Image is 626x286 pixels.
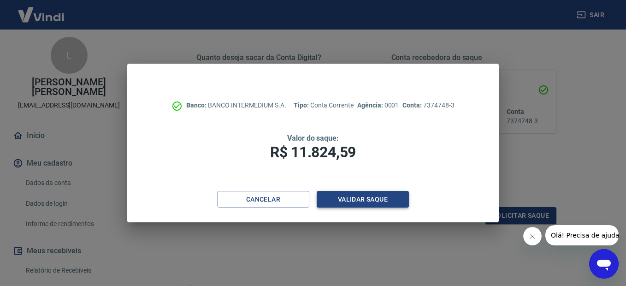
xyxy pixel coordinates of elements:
span: Olá! Precisa de ajuda? [6,6,77,14]
button: Validar saque [317,191,409,208]
span: Banco: [186,101,208,109]
iframe: Botão para abrir a janela de mensagens [589,249,619,279]
span: R$ 11.824,59 [270,143,356,161]
p: 7374748-3 [402,101,454,110]
span: Agência: [357,101,384,109]
p: 0001 [357,101,399,110]
p: BANCO INTERMEDIUM S.A. [186,101,286,110]
button: Cancelar [217,191,309,208]
span: Conta: [402,101,423,109]
iframe: Fechar mensagem [523,227,542,245]
span: Tipo: [294,101,310,109]
iframe: Mensagem da empresa [545,225,619,245]
p: Conta Corrente [294,101,354,110]
span: Valor do saque: [287,134,339,143]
